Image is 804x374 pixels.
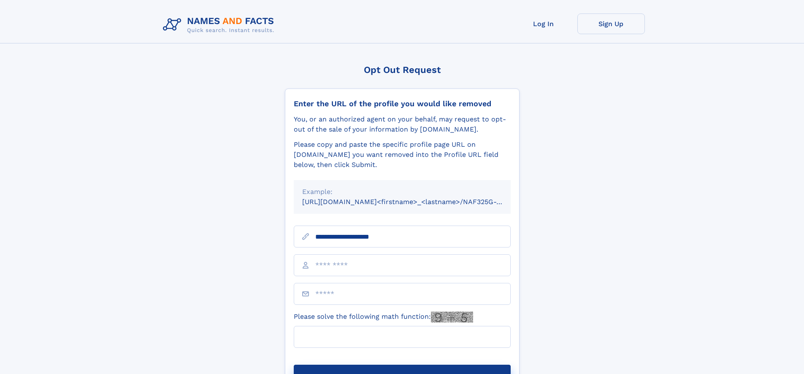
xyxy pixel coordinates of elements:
div: Please copy and paste the specific profile page URL on [DOMAIN_NAME] you want removed into the Pr... [294,140,511,170]
a: Sign Up [577,13,645,34]
label: Please solve the following math function: [294,312,473,323]
img: Logo Names and Facts [160,13,281,36]
small: [URL][DOMAIN_NAME]<firstname>_<lastname>/NAF325G-xxxxxxxx [302,198,527,206]
div: Opt Out Request [285,65,520,75]
div: Enter the URL of the profile you would like removed [294,99,511,108]
a: Log In [510,13,577,34]
div: You, or an authorized agent on your behalf, may request to opt-out of the sale of your informatio... [294,114,511,135]
div: Example: [302,187,502,197]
